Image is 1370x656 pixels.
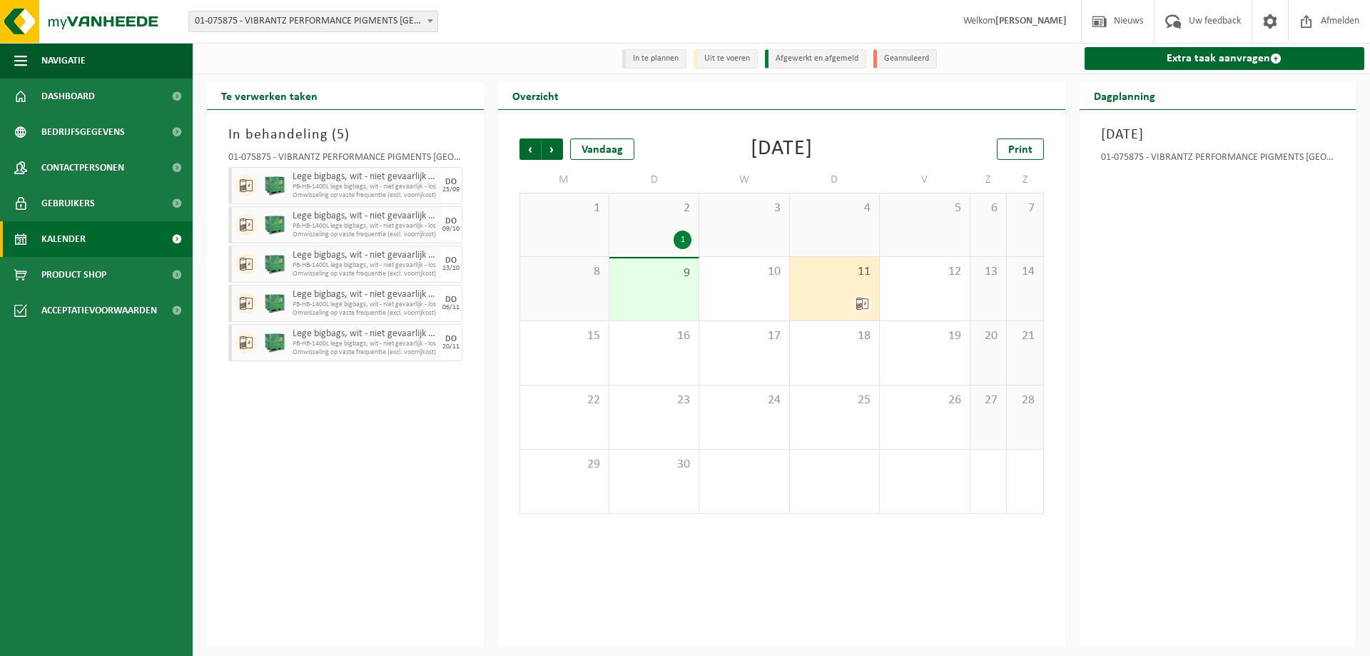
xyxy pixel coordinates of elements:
[41,221,86,257] span: Kalender
[293,171,437,183] span: Lege bigbags, wit - niet gevaarlijk - los
[189,11,437,31] span: 01-075875 - VIBRANTZ PERFORMANCE PIGMENTS BELGIUM - MENEN
[293,261,437,270] span: PB-HB-1400L lege bigbags, wit - niet gevaarlijk - los
[887,201,962,216] span: 5
[880,167,970,193] td: V
[797,328,872,344] span: 18
[293,289,437,301] span: Lege bigbags, wit - niet gevaarlijk - los
[797,393,872,408] span: 25
[293,309,437,318] span: Omwisseling op vaste frequentie (excl. voorrijkost)
[622,49,686,69] li: In te plannen
[699,167,789,193] td: W
[616,393,691,408] span: 23
[293,340,437,348] span: PB-HB-1400L lege bigbags, wit - niet gevaarlijk - los
[542,138,563,160] span: Volgende
[797,264,872,280] span: 11
[1014,393,1035,408] span: 28
[765,49,866,69] li: Afgewerkt en afgemeld
[519,138,541,160] span: Vorige
[616,266,691,281] span: 9
[706,201,781,216] span: 3
[970,167,1007,193] td: Z
[337,128,345,142] span: 5
[293,231,437,239] span: Omwisseling op vaste frequentie (excl. voorrijkost)
[616,201,691,216] span: 2
[293,270,437,278] span: Omwisseling op vaste frequentie (excl. voorrijkost)
[228,153,462,167] div: 01-075875 - VIBRANTZ PERFORMANCE PIGMENTS [GEOGRAPHIC_DATA] - MENEN
[797,201,872,216] span: 4
[41,150,124,186] span: Contactpersonen
[1080,81,1169,109] h2: Dagplanning
[293,222,437,231] span: PB-HB-1400L lege bigbags, wit - niet gevaarlijk - los
[41,257,106,293] span: Product Shop
[519,167,609,193] td: M
[790,167,880,193] td: D
[293,301,437,309] span: PB-HB-1400L lege bigbags, wit - niet gevaarlijk - los
[1014,264,1035,280] span: 14
[442,304,460,311] div: 06/11
[293,191,437,200] span: Omwisseling op vaste frequentie (excl. voorrijkost)
[207,81,332,109] h2: Te verwerken taken
[674,231,691,249] div: 1
[498,81,573,109] h2: Overzicht
[978,328,999,344] span: 20
[445,217,457,226] div: DO
[264,293,285,314] img: PB-HB-1400-HPE-GN-01
[293,250,437,261] span: Lege bigbags, wit - niet gevaarlijk - los
[1101,153,1335,167] div: 01-075875 - VIBRANTZ PERFORMANCE PIGMENTS [GEOGRAPHIC_DATA] - MENEN
[706,264,781,280] span: 10
[527,264,602,280] span: 8
[751,138,813,160] div: [DATE]
[228,124,462,146] h3: In behandeling ( )
[293,348,437,357] span: Omwisseling op vaste frequentie (excl. voorrijkost)
[41,186,95,221] span: Gebruikers
[264,214,285,236] img: PB-HB-1400-HPE-GN-01
[1101,124,1335,146] h3: [DATE]
[445,296,457,304] div: DO
[293,211,437,222] span: Lege bigbags, wit - niet gevaarlijk - los
[527,201,602,216] span: 1
[188,11,438,32] span: 01-075875 - VIBRANTZ PERFORMANCE PIGMENTS BELGIUM - MENEN
[995,16,1067,26] strong: [PERSON_NAME]
[293,328,437,340] span: Lege bigbags, wit - niet gevaarlijk - los
[887,264,962,280] span: 12
[293,183,437,191] span: PB-HB-1400L lege bigbags, wit - niet gevaarlijk - los
[41,43,86,79] span: Navigatie
[978,201,999,216] span: 6
[706,328,781,344] span: 17
[442,265,460,272] div: 23/10
[527,328,602,344] span: 15
[445,335,457,343] div: DO
[41,79,95,114] span: Dashboard
[264,253,285,275] img: PB-HB-1400-HPE-GN-01
[445,256,457,265] div: DO
[1085,47,1365,70] a: Extra taak aanvragen
[978,264,999,280] span: 13
[1008,144,1032,156] span: Print
[7,625,238,656] iframe: chat widget
[609,167,699,193] td: D
[873,49,937,69] li: Geannuleerd
[694,49,758,69] li: Uit te voeren
[978,393,999,408] span: 27
[570,138,634,160] div: Vandaag
[442,343,460,350] div: 20/11
[997,138,1044,160] a: Print
[616,328,691,344] span: 16
[1014,328,1035,344] span: 21
[1007,167,1043,193] td: Z
[264,175,285,196] img: PB-HB-1400-HPE-GN-01
[706,393,781,408] span: 24
[1014,201,1035,216] span: 7
[41,114,125,150] span: Bedrijfsgegevens
[887,328,962,344] span: 19
[445,178,457,186] div: DO
[442,186,460,193] div: 25/09
[442,226,460,233] div: 09/10
[527,393,602,408] span: 22
[264,332,285,353] img: PB-HB-1400-HPE-GN-01
[616,457,691,473] span: 30
[887,393,962,408] span: 26
[527,457,602,473] span: 29
[41,293,157,328] span: Acceptatievoorwaarden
